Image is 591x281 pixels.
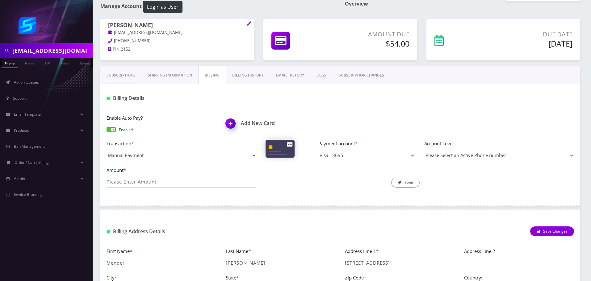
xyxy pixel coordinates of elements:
h1: Billing Address Details [107,229,256,234]
a: Company [77,58,98,68]
input: Please Enter Amount [107,176,256,188]
img: Billing Address Detail [107,230,110,233]
a: Name [22,58,37,68]
span: Action Queues [14,80,39,85]
label: Transaction [107,140,256,147]
a: Login as User [142,3,182,10]
a: Billing History [226,66,270,84]
a: EMAIL HISTORY [270,66,310,84]
label: Enable Auto Pay? [107,114,216,122]
input: Last Name [226,257,336,269]
span: Order / Cart / Billing [15,160,49,165]
a: Email [58,58,73,68]
button: Send [391,178,420,188]
p: Enabled [119,127,133,133]
h5: $54.00 [333,39,409,48]
h1: Manage Account [100,1,336,13]
a: LOGS [310,66,333,84]
p: Due Date [483,30,572,39]
a: [EMAIL_ADDRESS][DOMAIN_NAME] [108,30,182,36]
input: Address Line 1 [345,257,455,269]
label: Address Line 1 [345,248,379,255]
a: Billing [198,66,226,84]
label: Address Line 2 [464,248,495,255]
h5: [DATE] [483,39,572,48]
button: Save Changes [530,226,574,236]
span: 2152 [121,46,131,52]
a: Subscriptions [100,66,142,84]
span: Ban Management [14,144,45,149]
img: Shluchim Assist [19,17,74,34]
a: SUBSCRIPTION CHANGES [333,66,390,84]
img: Billing Details [107,97,110,100]
input: Search in Company [12,45,91,56]
img: Add New Card [223,117,241,135]
a: Phone [2,58,18,68]
label: Amount [107,167,256,174]
span: Products [14,128,29,133]
a: SIM [42,58,53,68]
a: PIN: [108,46,121,52]
span: Support [13,96,27,101]
a: Shipping Information [142,66,198,84]
h1: Overview [345,1,580,7]
button: Login as User [143,1,182,13]
h1: [PERSON_NAME] [108,22,246,29]
span: Invoice Branding [14,192,43,197]
label: Last Name [226,248,251,255]
span: [PHONE_NUMBER] [114,38,150,43]
h1: Add New Card [226,120,336,126]
a: Add New CardAdd New Card [226,120,336,126]
label: Payment account [318,140,415,147]
h1: Billing Details [107,95,256,101]
span: Email Template [14,112,41,117]
p: Amount Due [333,30,409,39]
img: Cards [266,140,295,158]
label: Account Level [424,140,574,147]
span: Admin [14,176,25,181]
input: First Name [107,257,216,269]
label: First Name [107,248,132,255]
